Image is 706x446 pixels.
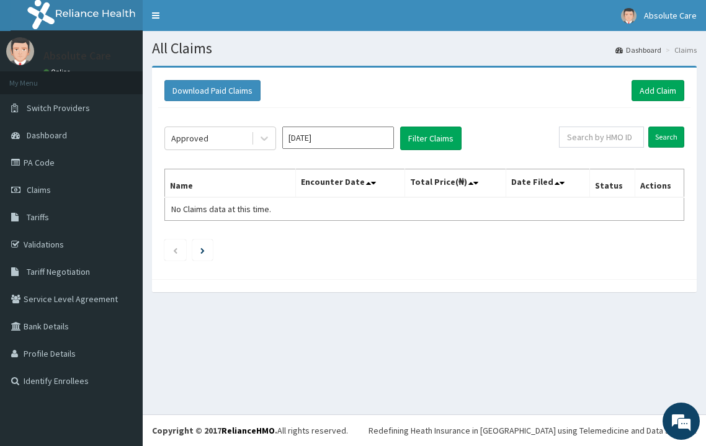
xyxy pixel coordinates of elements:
a: Previous page [172,244,178,256]
p: Absolute Care [43,50,111,61]
strong: Copyright © 2017 . [152,425,277,436]
div: Approved [171,132,208,145]
input: Select Month and Year [282,127,394,149]
span: Claims [27,184,51,195]
a: RelianceHMO [221,425,275,436]
span: Absolute Care [644,10,697,21]
a: Online [43,68,73,76]
a: Dashboard [615,45,661,55]
button: Filter Claims [400,127,462,150]
th: Actions [635,169,684,198]
img: User Image [6,37,34,65]
a: Add Claim [632,80,684,101]
li: Claims [663,45,697,55]
input: Search by HMO ID [559,127,644,148]
span: Dashboard [27,130,67,141]
th: Date Filed [506,169,590,198]
button: Download Paid Claims [164,80,261,101]
div: Redefining Heath Insurance in [GEOGRAPHIC_DATA] using Telemedicine and Data Science! [369,424,697,437]
h1: All Claims [152,40,697,56]
span: Switch Providers [27,102,90,114]
th: Encounter Date [295,169,404,198]
span: No Claims data at this time. [171,203,271,215]
th: Name [165,169,296,198]
span: Tariff Negotiation [27,266,90,277]
th: Status [590,169,635,198]
img: User Image [621,8,637,24]
th: Total Price(₦) [405,169,506,198]
span: Tariffs [27,212,49,223]
footer: All rights reserved. [143,414,706,446]
input: Search [648,127,684,148]
a: Next page [200,244,205,256]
